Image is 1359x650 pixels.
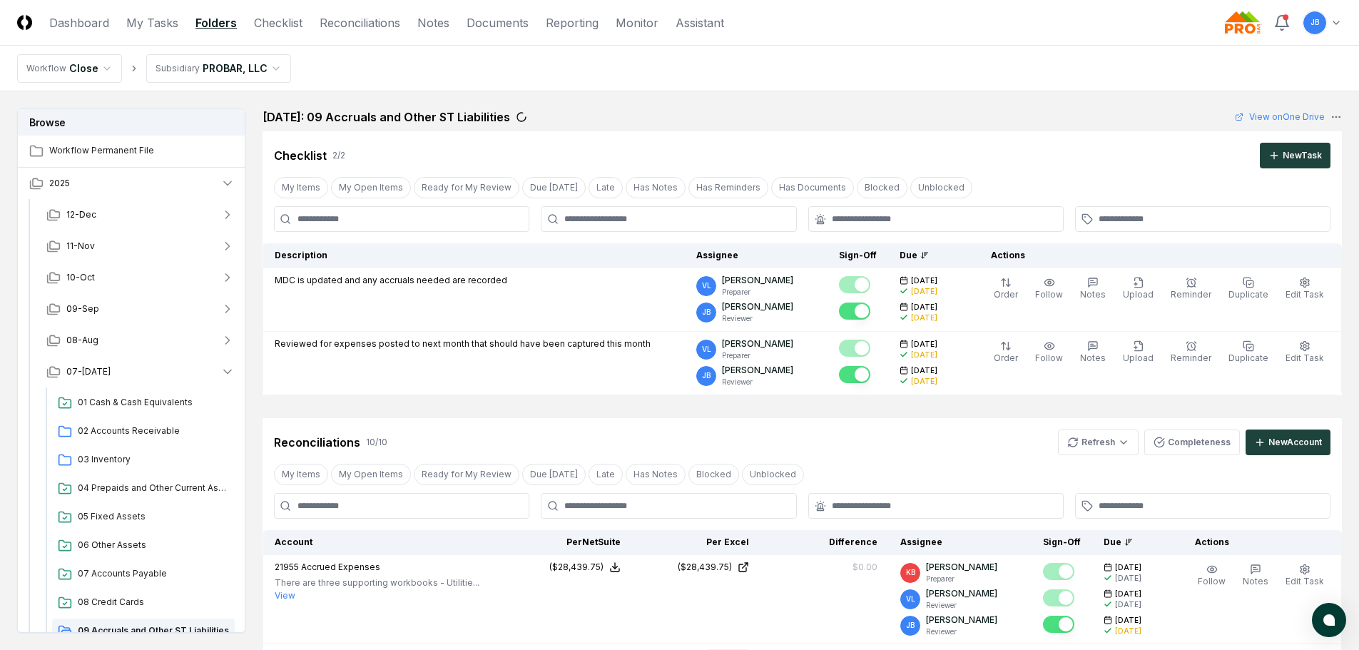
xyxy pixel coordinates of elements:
button: Completeness [1144,430,1240,455]
button: Blocked [857,177,907,198]
button: ($28,439.75) [549,561,621,574]
button: Edit Task [1283,337,1327,367]
button: Duplicate [1226,337,1271,367]
button: Order [991,337,1021,367]
div: ($28,439.75) [549,561,604,574]
a: Checklist [254,14,302,31]
span: VL [702,280,711,291]
a: 02 Accounts Receivable [52,419,235,445]
span: Accrued Expenses [301,562,380,572]
button: Has Notes [626,464,686,485]
span: Duplicate [1228,352,1268,363]
th: Sign-Off [1032,530,1092,555]
p: [PERSON_NAME] [926,561,997,574]
a: 07 Accounts Payable [52,562,235,587]
button: 10-Oct [35,262,246,293]
span: 05 Fixed Assets [78,510,229,523]
div: Checklist [274,147,327,164]
th: Sign-Off [828,243,888,268]
span: 09-Sep [66,303,99,315]
a: Workflow Permanent File [18,136,246,167]
div: New Task [1283,149,1322,162]
span: Edit Task [1286,289,1324,300]
span: 21955 [275,562,299,572]
span: 12-Dec [66,208,96,221]
button: Mark complete [1043,589,1074,606]
button: NewAccount [1246,430,1330,455]
button: Notes [1077,337,1109,367]
a: Monitor [616,14,658,31]
span: 01 Cash & Cash Equivalents [78,396,229,409]
div: ($28,439.75) [678,561,732,574]
span: Notes [1243,576,1268,586]
p: Reviewer [722,377,793,387]
button: View [275,589,295,602]
span: Duplicate [1228,289,1268,300]
span: Reminder [1171,289,1211,300]
button: 12-Dec [35,199,246,230]
button: JB [1302,10,1328,36]
span: [DATE] [911,302,937,313]
span: Edit Task [1286,576,1324,586]
p: [PERSON_NAME] [926,614,997,626]
th: Per Excel [632,530,760,555]
button: Edit Task [1283,274,1327,304]
button: My Items [274,464,328,485]
span: [DATE] [1115,589,1141,599]
p: [PERSON_NAME] [722,274,793,287]
button: Duplicate [1226,274,1271,304]
p: Reviewer [722,313,793,324]
div: Actions [979,249,1330,262]
div: Subsidiary [156,62,200,75]
a: 09 Accruals and Other ST Liabilities [52,619,235,644]
div: 2 / 2 [332,149,345,162]
span: Workflow Permanent File [49,144,235,157]
div: [DATE] [911,376,937,387]
span: Notes [1080,289,1106,300]
div: [DATE] [1115,626,1141,636]
div: [DATE] [911,350,937,360]
span: 08-Aug [66,334,98,347]
a: ($28,439.75) [643,561,749,574]
p: Preparer [722,350,793,361]
a: 03 Inventory [52,447,235,473]
p: Reviewer [926,600,997,611]
div: Actions [1184,536,1330,549]
div: Due [900,249,957,262]
button: Ready for My Review [414,464,519,485]
h2: [DATE]: 09 Accruals and Other ST Liabilities [263,108,510,126]
p: Reviewer [926,626,997,637]
button: 07-[DATE] [35,356,246,387]
button: 09-Sep [35,293,246,325]
a: Dashboard [49,14,109,31]
button: 11-Nov [35,230,246,262]
h3: Browse [18,109,245,136]
div: [DATE] [1115,573,1141,584]
p: MDC is updated and any accruals needed are recorded [275,274,507,287]
button: Due Today [522,464,586,485]
p: Reviewed for expenses posted to next month that should have been captured this month [275,337,651,350]
span: JB [702,307,711,318]
span: 04 Prepaids and Other Current Assets [78,482,229,494]
button: Unblocked [910,177,972,198]
button: My Items [274,177,328,198]
th: Assignee [889,530,1032,555]
span: [DATE] [911,365,937,376]
span: Notes [1080,352,1106,363]
a: 06 Other Assets [52,533,235,559]
span: Follow [1035,289,1063,300]
span: [DATE] [1115,615,1141,626]
button: atlas-launcher [1312,603,1346,637]
button: Refresh [1058,430,1139,455]
button: Mark complete [839,303,870,320]
div: [DATE] [1115,599,1141,610]
button: Due Today [522,177,586,198]
button: Mark complete [1043,616,1074,633]
div: Account [275,536,493,549]
button: Order [991,274,1021,304]
button: Mark complete [839,276,870,293]
p: Preparer [722,287,793,298]
span: Upload [1123,289,1154,300]
a: 01 Cash & Cash Equivalents [52,390,235,416]
span: Order [994,352,1018,363]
